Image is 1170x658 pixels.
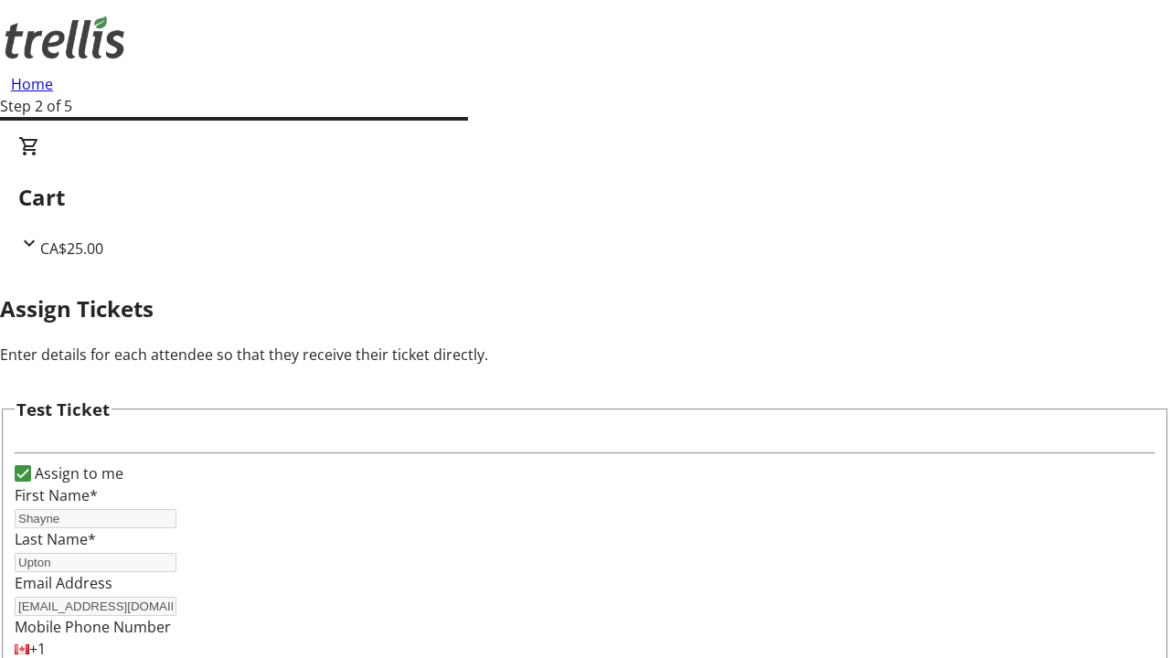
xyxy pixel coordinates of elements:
[15,485,98,505] label: First Name*
[15,617,171,637] label: Mobile Phone Number
[15,529,96,549] label: Last Name*
[16,397,110,422] h3: Test Ticket
[18,181,1152,214] h2: Cart
[40,239,103,259] span: CA$25.00
[15,573,112,593] label: Email Address
[18,135,1152,260] div: CartCA$25.00
[31,462,123,484] label: Assign to me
